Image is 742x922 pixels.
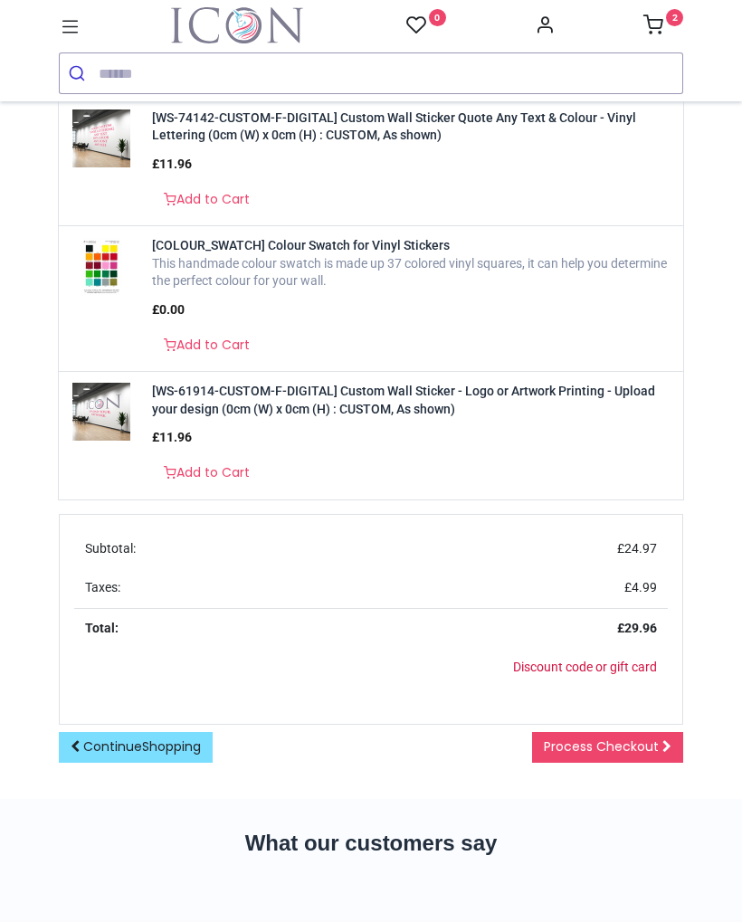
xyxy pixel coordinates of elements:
[171,7,303,43] img: Icon Wall Stickers
[617,621,657,635] strong: £
[152,110,636,143] a: [WS-74142-CUSTOM-F-DIGITAL] Custom Wall Sticker Quote Any Text & Colour - Vinyl Lettering (0cm (W...
[429,9,446,26] sup: 0
[632,580,657,594] span: 4.99
[72,109,130,167] img: [WS-74142-CUSTOM-F-DIGITAL] Custom Wall Sticker Quote Any Text & Colour - Vinyl Lettering (0cm (W...
[513,660,657,674] a: Discount code or gift card
[152,255,672,290] div: This handmade colour swatch is made up 37 colored vinyl squares, it can help you determine the pe...
[624,621,657,635] span: 29.96
[159,157,192,171] span: 11.96
[406,14,446,37] a: 0
[152,185,262,215] a: Add to Cart
[617,541,657,556] span: £
[81,237,122,295] img: [COLOUR_SWATCH] Colour Swatch for Vinyl Stickers
[152,157,192,171] span: £
[60,53,99,93] button: Submit
[171,7,303,43] a: Logo of Icon Wall Stickers
[81,258,122,272] a: [COLOUR_SWATCH] Colour Swatch for Vinyl Stickers
[544,737,659,756] span: Process Checkout
[83,737,201,756] span: Continue
[152,430,192,444] span: £
[624,541,657,556] span: 24.97
[159,302,185,317] span: 0.00
[152,330,262,361] a: Add to Cart
[59,828,683,859] h2: What our customers say
[72,404,130,418] a: [WS-61914-CUSTOM-F-DIGITAL] Custom Wall Sticker - Logo or Artwork Printing - Upload your design (...
[152,302,185,317] span: £
[142,737,201,756] span: Shopping
[85,621,119,635] strong: Total:
[624,580,657,594] span: £
[72,130,130,145] a: [WS-74142-CUSTOM-F-DIGITAL] Custom Wall Sticker Quote Any Text & Colour - Vinyl Lettering (0cm (W...
[74,568,395,608] td: Taxes:
[152,458,262,489] a: Add to Cart
[666,9,683,26] sup: 2
[152,384,655,416] a: [WS-61914-CUSTOM-F-DIGITAL] Custom Wall Sticker - Logo or Artwork Printing - Upload your design (...
[532,732,683,763] a: Process Checkout
[152,238,450,252] a: [COLOUR_SWATCH] Colour Swatch for Vinyl Stickers
[74,529,395,569] td: Subtotal:
[643,20,683,34] a: 2
[159,430,192,444] span: 11.96
[535,20,555,34] a: Account Info
[59,732,213,763] a: ContinueShopping
[72,383,130,441] img: [WS-61914-CUSTOM-F-DIGITAL] Custom Wall Sticker - Logo or Artwork Printing - Upload your design (...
